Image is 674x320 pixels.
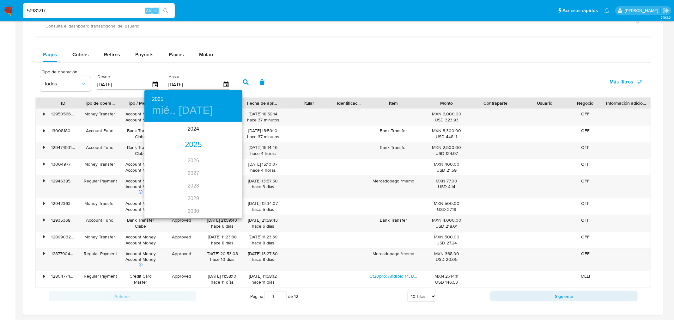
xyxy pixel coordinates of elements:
div: 2024 [144,123,242,135]
button: mié., [DATE] [152,104,213,117]
button: 2025 [152,95,163,104]
div: 2025 [144,138,242,151]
